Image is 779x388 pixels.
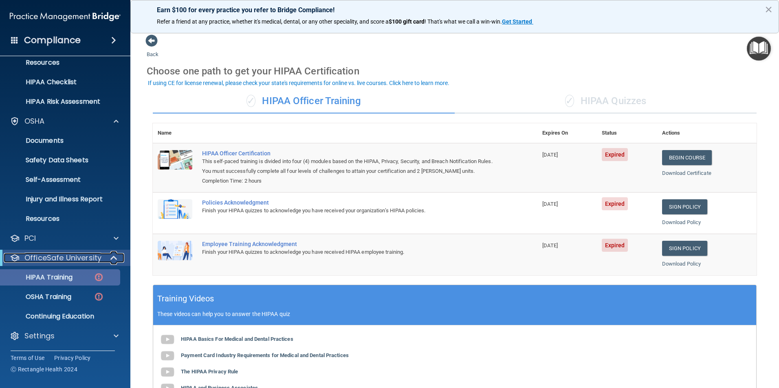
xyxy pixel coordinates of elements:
[157,292,214,306] h5: Training Videos
[425,18,502,25] span: ! That's what we call a win-win.
[147,59,763,83] div: Choose one path to get your HIPAA Certification
[94,292,104,302] img: danger-circle.6113f641.png
[181,368,238,375] b: The HIPAA Privacy Rule
[24,331,55,341] p: Settings
[657,123,757,143] th: Actions
[597,123,657,143] th: Status
[5,78,117,86] p: HIPAA Checklist
[202,241,497,247] div: Employee Training Acknowledgment
[455,89,757,113] div: HIPAA Quizzes
[389,18,425,25] strong: $100 gift card
[502,18,533,25] a: Get Started
[11,354,44,362] a: Terms of Use
[5,273,73,281] p: HIPAA Training
[24,253,101,263] p: OfficeSafe University
[181,352,349,358] b: Payment Card Industry Requirements for Medical and Dental Practices
[638,330,769,363] iframe: Drift Widget Chat Controller
[10,233,119,243] a: PCI
[157,311,752,317] p: These videos can help you to answer the HIPAA quiz
[542,201,558,207] span: [DATE]
[542,242,558,248] span: [DATE]
[765,3,772,16] button: Close
[5,195,117,203] p: Injury and Illness Report
[181,336,293,342] b: HIPAA Basics For Medical and Dental Practices
[5,293,71,301] p: OSHA Training
[159,364,176,380] img: gray_youtube_icon.38fcd6cc.png
[24,233,36,243] p: PCI
[602,239,628,252] span: Expired
[542,152,558,158] span: [DATE]
[747,37,771,61] button: Open Resource Center
[662,261,701,267] a: Download Policy
[94,272,104,282] img: danger-circle.6113f641.png
[24,35,81,46] h4: Compliance
[662,170,711,176] a: Download Certificate
[5,98,117,106] p: HIPAA Risk Assessment
[662,199,707,214] a: Sign Policy
[153,123,197,143] th: Name
[10,331,119,341] a: Settings
[202,150,497,157] a: HIPAA Officer Certification
[147,79,451,87] button: If using CE for license renewal, please check your state's requirements for online vs. live cours...
[202,176,497,186] div: Completion Time: 2 hours
[10,253,118,263] a: OfficeSafe University
[246,95,255,107] span: ✓
[202,157,497,176] div: This self-paced training is divided into four (4) modules based on the HIPAA, Privacy, Security, ...
[502,18,532,25] strong: Get Started
[24,116,45,126] p: OSHA
[159,331,176,348] img: gray_youtube_icon.38fcd6cc.png
[537,123,596,143] th: Expires On
[202,199,497,206] div: Policies Acknowledgment
[147,41,158,57] a: Back
[662,241,707,256] a: Sign Policy
[157,6,753,14] p: Earn $100 for every practice you refer to Bridge Compliance!
[662,219,701,225] a: Download Policy
[5,156,117,164] p: Safety Data Sheets
[5,176,117,184] p: Self-Assessment
[5,215,117,223] p: Resources
[602,148,628,161] span: Expired
[202,206,497,216] div: Finish your HIPAA quizzes to acknowledge you have received your organization’s HIPAA policies.
[157,18,389,25] span: Refer a friend at any practice, whether it's medical, dental, or any other speciality, and score a
[10,116,119,126] a: OSHA
[662,150,712,165] a: Begin Course
[148,80,449,86] div: If using CE for license renewal, please check your state's requirements for online vs. live cours...
[11,365,77,373] span: Ⓒ Rectangle Health 2024
[202,247,497,257] div: Finish your HIPAA quizzes to acknowledge you have received HIPAA employee training.
[159,348,176,364] img: gray_youtube_icon.38fcd6cc.png
[5,137,117,145] p: Documents
[602,197,628,210] span: Expired
[5,59,117,67] p: Resources
[54,354,91,362] a: Privacy Policy
[10,9,121,25] img: PMB logo
[153,89,455,113] div: HIPAA Officer Training
[565,95,574,107] span: ✓
[5,312,117,320] p: Continuing Education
